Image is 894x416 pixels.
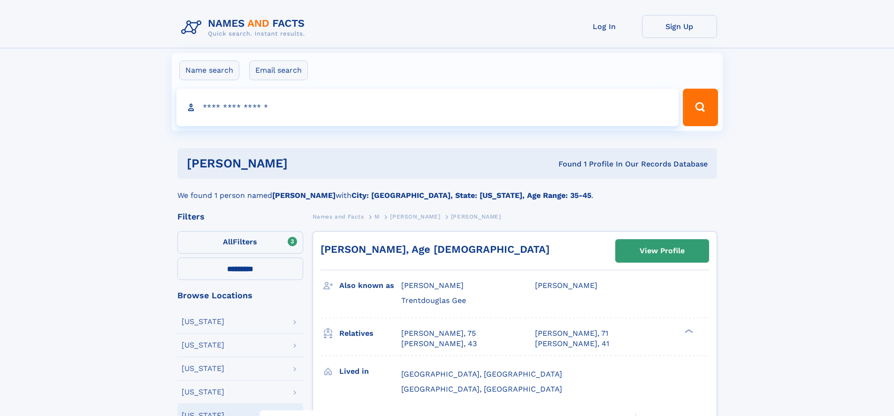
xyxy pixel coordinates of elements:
[535,328,608,339] a: [PERSON_NAME], 71
[401,339,477,349] a: [PERSON_NAME], 43
[567,15,642,38] a: Log In
[187,158,423,169] h1: [PERSON_NAME]
[351,191,591,200] b: City: [GEOGRAPHIC_DATA], State: [US_STATE], Age Range: 35-45
[374,213,380,220] span: M
[401,328,476,339] a: [PERSON_NAME], 75
[683,89,718,126] button: Search Button
[182,341,224,349] div: [US_STATE]
[339,325,401,341] h3: Relatives
[249,61,308,80] label: Email search
[642,15,717,38] a: Sign Up
[177,179,717,201] div: We found 1 person named with .
[401,385,562,393] span: [GEOGRAPHIC_DATA], [GEOGRAPHIC_DATA]
[390,213,440,220] span: [PERSON_NAME]
[390,211,440,222] a: [PERSON_NAME]
[682,328,694,334] div: ❯
[535,281,597,290] span: [PERSON_NAME]
[177,15,313,40] img: Logo Names and Facts
[535,339,609,349] a: [PERSON_NAME], 41
[451,213,501,220] span: [PERSON_NAME]
[179,61,239,80] label: Name search
[272,191,336,200] b: [PERSON_NAME]
[339,278,401,294] h3: Also known as
[182,365,224,372] div: [US_STATE]
[223,237,233,246] span: All
[339,363,401,379] h3: Lived in
[177,212,303,221] div: Filters
[177,231,303,254] label: Filters
[313,211,364,222] a: Names and Facts
[182,318,224,325] div: [US_STATE]
[423,159,708,169] div: Found 1 Profile In Our Records Database
[401,296,466,305] span: Trentdouglas Gee
[177,291,303,300] div: Browse Locations
[640,240,685,262] div: View Profile
[374,211,380,222] a: M
[182,388,224,396] div: [US_STATE]
[616,240,709,262] a: View Profile
[401,281,464,290] span: [PERSON_NAME]
[321,243,550,255] a: [PERSON_NAME], Age [DEMOGRAPHIC_DATA]
[176,89,679,126] input: search input
[401,370,562,378] span: [GEOGRAPHIC_DATA], [GEOGRAPHIC_DATA]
